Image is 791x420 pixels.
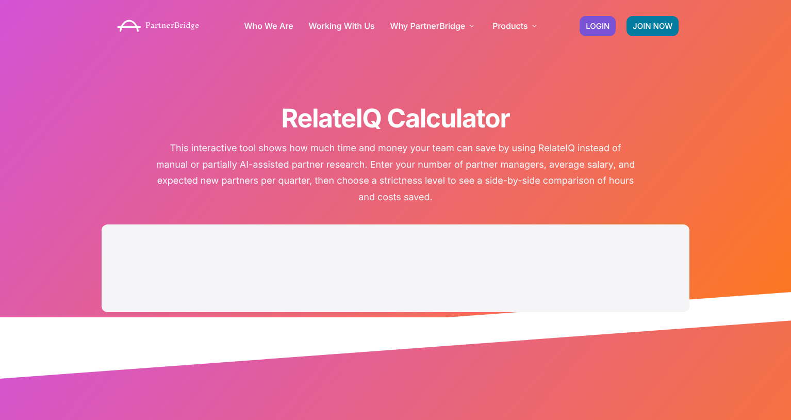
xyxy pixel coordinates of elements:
span: LOGIN [586,22,609,30]
a: LOGIN [580,16,616,36]
a: JOIN NOW [627,16,679,36]
a: Why PartnerBridge [390,22,477,30]
span: JOIN NOW [633,22,672,30]
p: This interactive tool shows how much time and money your team can save by using RelateIQ instead ... [156,140,635,205]
a: Who We Are [244,22,293,30]
a: Products [492,22,539,30]
a: Working With Us [309,22,375,30]
h1: RelateIQ Calculator [112,103,679,134]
